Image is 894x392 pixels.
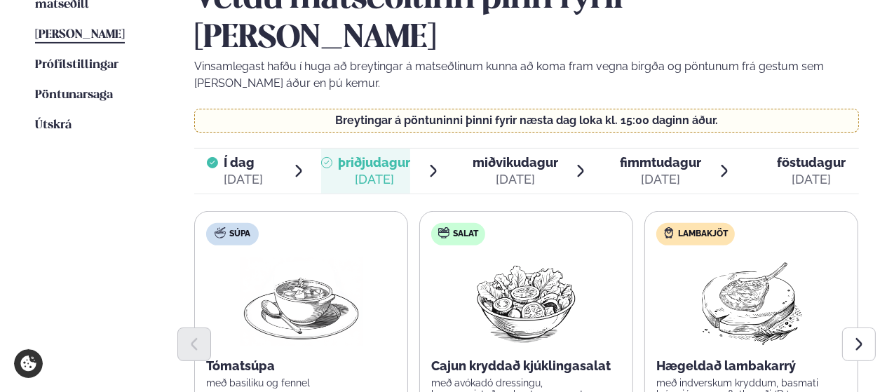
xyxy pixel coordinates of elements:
[35,117,72,134] a: Útskrá
[209,115,844,126] p: Breytingar á pöntuninni þinni fyrir næsta dag loka kl. 15:00 daginn áður.
[35,29,125,41] span: [PERSON_NAME]
[656,358,846,374] p: Hægeldað lambakarrý
[620,171,701,188] div: [DATE]
[689,257,813,346] img: Lamb-Meat.png
[224,171,263,188] div: [DATE]
[473,155,558,170] span: miðvikudagur
[464,257,588,346] img: Salad.png
[35,57,118,74] a: Prófílstillingar
[438,227,449,238] img: salad.svg
[338,155,410,170] span: þriðjudagur
[35,89,113,101] span: Pöntunarsaga
[35,119,72,131] span: Útskrá
[35,27,125,43] a: [PERSON_NAME]
[35,87,113,104] a: Pöntunarsaga
[663,227,675,238] img: Lamb.svg
[431,358,621,374] p: Cajun kryddað kjúklingasalat
[229,229,250,240] span: Súpa
[14,349,43,378] a: Cookie settings
[240,257,363,346] img: Soup.png
[215,227,226,238] img: soup.svg
[777,171,846,188] div: [DATE]
[206,377,396,388] p: með basiliku og fennel
[777,155,846,170] span: föstudagur
[338,171,410,188] div: [DATE]
[678,229,728,240] span: Lambakjöt
[473,171,558,188] div: [DATE]
[206,358,396,374] p: Tómatsúpa
[194,58,859,92] p: Vinsamlegast hafðu í huga að breytingar á matseðlinum kunna að koma fram vegna birgða og pöntunum...
[453,229,478,240] span: Salat
[177,327,211,361] button: Previous slide
[842,327,876,361] button: Next slide
[620,155,701,170] span: fimmtudagur
[224,154,263,171] span: Í dag
[35,59,118,71] span: Prófílstillingar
